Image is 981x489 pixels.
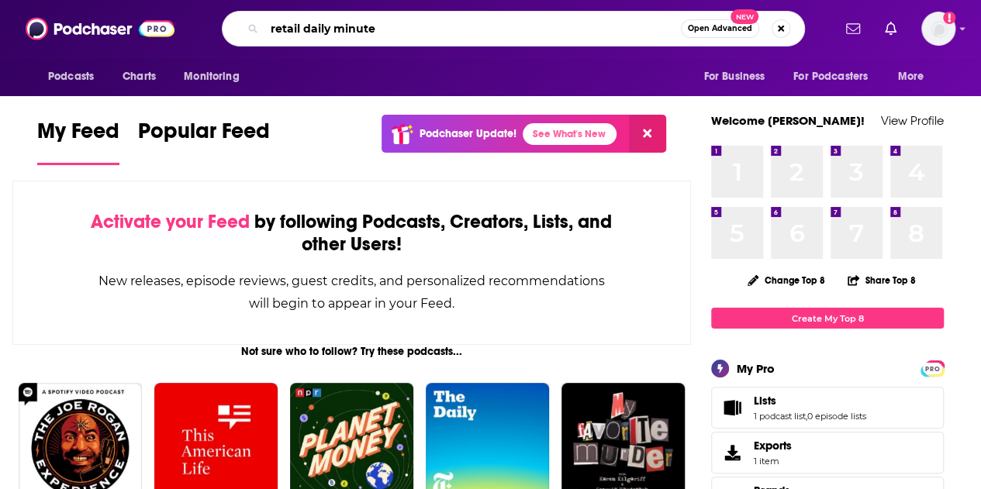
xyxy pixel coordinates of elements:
span: , [806,411,807,422]
button: Open AdvancedNew [681,19,759,38]
img: Podchaser - Follow, Share and Rate Podcasts [26,14,174,43]
input: Search podcasts, credits, & more... [264,16,681,41]
a: 0 episode lists [807,411,866,422]
span: For Podcasters [793,66,868,88]
a: Charts [112,62,165,91]
button: open menu [173,62,259,91]
img: User Profile [921,12,955,46]
span: Exports [754,439,792,453]
span: My Feed [37,118,119,153]
button: open menu [887,62,944,91]
div: by following Podcasts, Creators, Lists, and other Users! [91,211,613,256]
button: open menu [693,62,784,91]
a: My Feed [37,118,119,165]
span: Lists [711,387,944,429]
svg: Add a profile image [943,12,955,24]
div: Search podcasts, credits, & more... [222,11,805,46]
div: New releases, episode reviews, guest credits, and personalized recommendations will begin to appe... [91,270,613,315]
span: Popular Feed [138,118,270,153]
span: Activate your Feed [91,210,250,233]
a: View Profile [881,113,944,128]
div: Not sure who to follow? Try these podcasts... [12,345,691,358]
span: Charts [123,66,156,88]
span: PRO [923,363,941,374]
span: Logged in as COliver [921,12,955,46]
a: Exports [711,432,944,474]
a: Lists [717,397,748,418]
a: Lists [754,394,866,408]
a: Show notifications dropdown [840,15,866,42]
a: 1 podcast list [754,411,806,422]
a: PRO [923,362,941,374]
span: Exports [717,442,748,463]
span: Podcasts [48,66,94,88]
span: New [731,9,758,24]
span: Open Advanced [688,25,752,33]
a: See What's New [523,123,617,145]
p: Podchaser Update! [420,127,516,140]
button: Show profile menu [921,12,955,46]
button: Change Top 8 [738,270,834,290]
button: Share Top 8 [847,265,917,295]
span: For Business [703,66,765,88]
a: Popular Feed [138,118,270,165]
span: Monitoring [184,66,239,88]
span: More [898,66,924,88]
a: Welcome [PERSON_NAME]! [711,113,865,128]
a: Show notifications dropdown [879,15,903,42]
span: 1 item [754,456,792,467]
a: Create My Top 8 [711,308,944,329]
div: My Pro [737,361,775,376]
button: open menu [783,62,890,91]
button: open menu [37,62,114,91]
span: Lists [754,394,776,408]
